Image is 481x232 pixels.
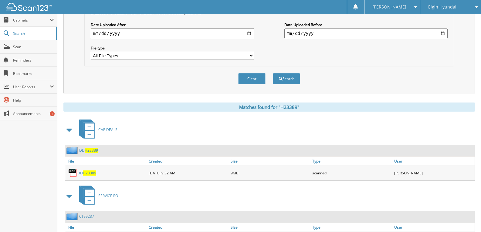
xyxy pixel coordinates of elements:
span: H23389 [85,148,98,153]
a: DDH23389 [79,148,98,153]
div: scanned [311,167,393,179]
span: Reminders [13,58,54,63]
span: H23389 [83,170,96,176]
a: DDH23389 [77,170,96,176]
button: Search [273,73,300,84]
label: Date Uploaded Before [284,22,448,27]
a: 6199237 [79,214,94,219]
a: Size [229,157,311,165]
a: File [65,157,147,165]
input: start [91,29,254,38]
a: File [65,223,147,231]
span: Search [13,31,53,36]
a: Created [147,157,229,165]
span: Cabinets [13,18,50,23]
div: Matches found for "H23389" [63,103,475,112]
input: end [284,29,448,38]
a: User [393,223,475,231]
button: Clear [238,73,266,84]
a: Size [229,223,311,231]
span: User Reports [13,84,50,89]
div: 1 [50,111,55,116]
span: Bookmarks [13,71,54,76]
span: CAR DEALS [98,127,117,132]
span: Help [13,98,54,103]
label: File type [91,45,254,51]
img: folder2.png [66,213,79,220]
span: Elgin Hyundai [428,5,456,9]
a: CAR DEALS [76,118,117,142]
div: [DATE] 9:32 AM [147,167,229,179]
span: Announcements [13,111,54,116]
img: PDF.png [68,168,77,177]
span: [PERSON_NAME] [372,5,406,9]
img: folder2.png [66,146,79,154]
a: Type [311,223,393,231]
div: [PERSON_NAME] [393,167,475,179]
span: Scan [13,44,54,49]
div: 9MB [229,167,311,179]
a: Created [147,223,229,231]
a: SERVICE RO [76,184,118,208]
img: scan123-logo-white.svg [6,3,52,11]
label: Date Uploaded After [91,22,254,27]
a: User [393,157,475,165]
a: Type [311,157,393,165]
span: SERVICE RO [98,193,118,198]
